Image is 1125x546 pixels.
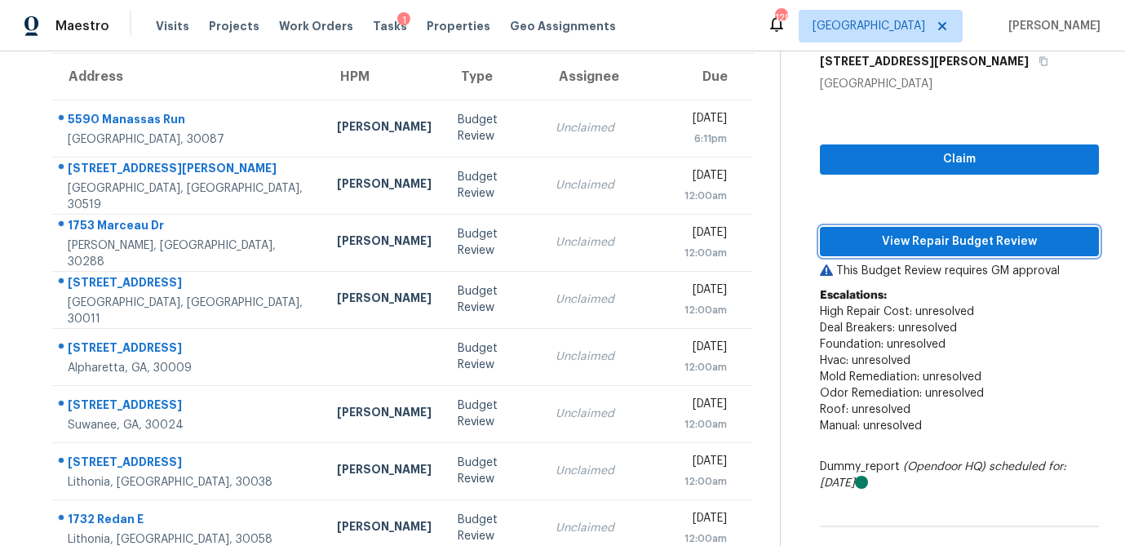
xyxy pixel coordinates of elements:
th: Assignee [543,54,663,100]
th: Type [445,54,543,100]
div: Suwanee, GA, 30024 [68,417,311,433]
div: [DATE] [676,339,728,359]
span: Work Orders [279,18,353,34]
h5: [STREET_ADDRESS][PERSON_NAME] [820,53,1029,69]
th: Address [52,54,324,100]
span: [GEOGRAPHIC_DATA] [813,18,925,34]
div: [DATE] [676,167,728,188]
div: [GEOGRAPHIC_DATA] [820,76,1099,92]
span: View Repair Budget Review [833,232,1086,252]
span: Visits [156,18,189,34]
button: Claim [820,144,1099,175]
div: [PERSON_NAME] [337,404,432,424]
span: Claim [833,149,1086,170]
div: 12:00am [676,188,728,204]
i: (Opendoor HQ) [903,461,985,473]
div: [DATE] [676,282,728,302]
div: Unclaimed [556,120,650,136]
div: Unclaimed [556,177,650,193]
span: Hvac: unresolved [820,355,910,366]
span: Geo Assignments [510,18,616,34]
b: Escalations: [820,290,887,301]
span: Odor Remediation: unresolved [820,388,984,399]
span: Foundation: unresolved [820,339,946,350]
div: [DATE] [676,510,728,530]
div: 12:00am [676,302,728,318]
div: Alpharetta, GA, 30009 [68,360,311,376]
span: Tasks [373,20,407,32]
div: 1 [397,12,410,29]
div: Budget Review [458,226,529,259]
div: [PERSON_NAME] [337,175,432,196]
div: 1753 Marceau Dr [68,217,311,237]
div: Budget Review [458,397,529,430]
div: [STREET_ADDRESS] [68,397,311,417]
button: Copy Address [1029,47,1051,76]
div: [PERSON_NAME] [337,461,432,482]
span: High Repair Cost: unresolved [820,306,974,317]
div: [PERSON_NAME] [337,290,432,310]
div: Unclaimed [556,291,650,308]
div: 12:00am [676,245,728,261]
div: 12:00am [676,416,728,433]
div: 1732 Redan E [68,511,311,531]
p: This Budget Review requires GM approval [820,263,1099,279]
div: Unclaimed [556,234,650,251]
div: [STREET_ADDRESS] [68,454,311,474]
div: [PERSON_NAME] [337,518,432,539]
span: Maestro [55,18,109,34]
div: [DATE] [676,224,728,245]
div: Unclaimed [556,520,650,536]
span: Deal Breakers: unresolved [820,322,957,334]
span: Manual: unresolved [820,420,922,432]
button: View Repair Budget Review [820,227,1099,257]
div: Budget Review [458,512,529,544]
div: [GEOGRAPHIC_DATA], [GEOGRAPHIC_DATA], 30011 [68,295,311,327]
span: Mold Remediation: unresolved [820,371,981,383]
div: [DATE] [676,110,728,131]
div: [PERSON_NAME], [GEOGRAPHIC_DATA], 30288 [68,237,311,270]
div: Lithonia, [GEOGRAPHIC_DATA], 30038 [68,474,311,491]
div: Unclaimed [556,463,650,479]
div: [DATE] [676,396,728,416]
div: 6:11pm [676,131,728,147]
div: Unclaimed [556,406,650,422]
div: 12:00am [676,359,728,375]
div: Dummy_report [820,459,1099,491]
div: [STREET_ADDRESS] [68,274,311,295]
div: [GEOGRAPHIC_DATA], 30087 [68,131,311,148]
div: [DATE] [676,453,728,473]
th: HPM [324,54,445,100]
div: Budget Review [458,455,529,487]
div: 5590 Manassas Run [68,111,311,131]
div: [PERSON_NAME] [337,118,432,139]
div: [STREET_ADDRESS] [68,340,311,360]
span: [PERSON_NAME] [1002,18,1101,34]
div: Budget Review [458,112,529,144]
th: Due [663,54,753,100]
div: Budget Review [458,283,529,316]
div: 129 [775,10,786,26]
div: [GEOGRAPHIC_DATA], [GEOGRAPHIC_DATA], 30519 [68,180,311,213]
div: Budget Review [458,340,529,373]
div: Unclaimed [556,348,650,365]
i: scheduled for: [DATE] [820,461,1066,489]
div: 12:00am [676,473,728,490]
div: Budget Review [458,169,529,202]
div: [PERSON_NAME] [337,233,432,253]
span: Roof: unresolved [820,404,910,415]
span: Properties [427,18,490,34]
div: [STREET_ADDRESS][PERSON_NAME] [68,160,311,180]
span: Projects [209,18,259,34]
